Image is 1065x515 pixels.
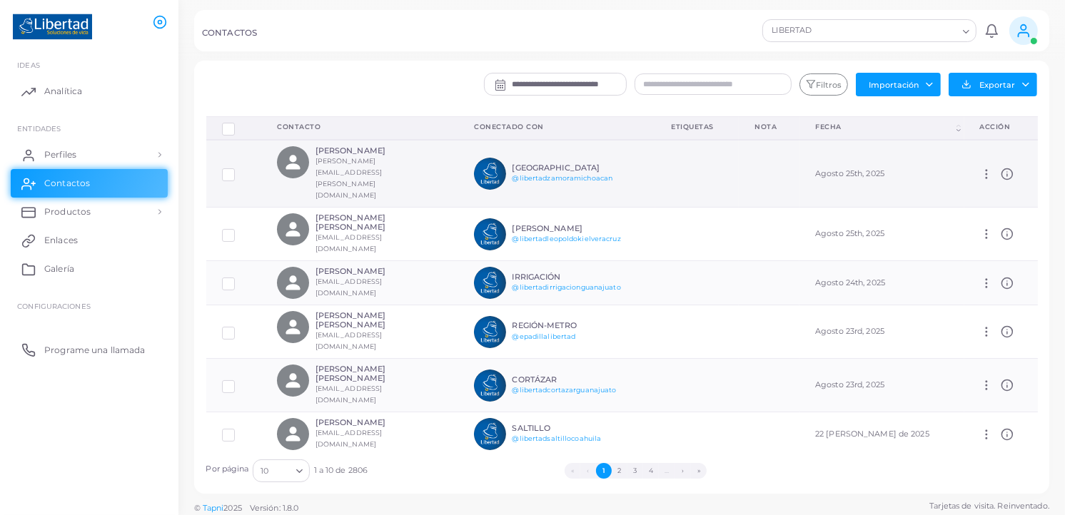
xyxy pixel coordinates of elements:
h6: CORTÁZAR [513,375,617,384]
font: LIBERTAD [772,25,812,35]
span: Enlaces [44,234,78,247]
span: Versión: 1.8.0 [250,503,299,513]
small: [EMAIL_ADDRESS][DOMAIN_NAME] [316,331,383,350]
span: ENTIDADES [17,124,61,133]
span: 2025 [223,502,241,514]
small: [PERSON_NAME][EMAIL_ADDRESS][PERSON_NAME][DOMAIN_NAME] [316,157,383,199]
h6: [PERSON_NAME] [316,267,420,276]
small: [EMAIL_ADDRESS][DOMAIN_NAME] [316,384,383,404]
a: @libertadzamoramichoacan [513,174,613,182]
h6: IRRIGACIÓN [513,272,621,282]
font: 10 [261,464,268,479]
font: Filtros [816,80,842,90]
span: Analítica [44,85,82,98]
button: Exportar [949,73,1037,96]
div: Nota [754,122,784,132]
span: IDEAS [17,61,40,69]
button: Ir a la última página [691,463,707,479]
img: avatar [474,267,506,299]
button: Filtros [799,73,848,96]
h6: SALTILLO [513,424,617,433]
span: Configuraciones [17,302,91,310]
span: Contactos [44,177,90,190]
div: Agosto 25th, 2025 [815,228,948,240]
a: Contactos [11,169,168,198]
h6: [PERSON_NAME] [513,224,621,233]
svg: Relleno de persona [283,424,303,444]
div: Contacto [277,122,443,132]
div: Agosto 25th, 2025 [815,168,948,180]
button: Importación [856,73,941,96]
small: [EMAIL_ADDRESS][DOMAIN_NAME] [316,429,383,448]
svg: Relleno de persona [283,220,303,239]
span: Programe una llamada [44,344,145,357]
div: Agosto 23rd, 2025 [815,379,948,391]
div: acción [980,122,1022,132]
a: @libertadirrigacionguanajuato [513,283,621,291]
h6: [PERSON_NAME] [PERSON_NAME] [316,311,420,330]
img: avatar [474,369,506,402]
h5: CONTACTOS [202,28,257,38]
svg: Relleno de persona [283,371,303,390]
a: Tapni [203,503,224,513]
h6: REGIÓN-METRO [513,321,617,330]
img: avatar [474,158,506,190]
small: [EMAIL_ADDRESS][DOMAIN_NAME] [316,277,383,297]
div: Buscar opción [253,459,310,482]
a: @libertadsaltillocoahuila [513,434,602,442]
svg: Relleno de persona [283,153,303,172]
span: Tarjetas de visita. Reinventado. [929,500,1049,512]
input: Buscar opción [875,23,957,39]
div: Fecha [815,122,954,132]
div: Conectado con [474,122,640,132]
button: Ir a la página 3 [627,463,643,479]
input: Buscar opción [270,463,291,479]
a: @libertadcortazarguanajuato [513,386,617,394]
div: Agosto 23rd, 2025 [815,326,948,337]
img: avatar [474,218,506,250]
small: [EMAIL_ADDRESS][DOMAIN_NAME] [316,233,383,253]
ul: Paginación [368,463,904,479]
a: @libertadleopoldokielveracruz [513,235,621,243]
a: Perfiles [11,141,168,169]
h6: [PERSON_NAME] [316,418,420,427]
div: Buscar opción [762,19,976,42]
img: avatar [474,418,506,450]
button: Ir a la página 2 [612,463,627,479]
th: Selección de filas [206,116,262,140]
h6: [PERSON_NAME] [PERSON_NAME] [316,364,420,383]
a: Productos [11,198,168,226]
a: @epadillalibertad [513,332,576,340]
a: Analítica [11,77,168,106]
h6: [PERSON_NAME] [PERSON_NAME] [316,213,420,232]
button: Ir a la página 1 [596,463,612,479]
a: Programe una llamada [11,335,168,364]
h6: [PERSON_NAME] [316,146,420,155]
a: Galería [11,255,168,283]
label: Por página [206,464,249,475]
svg: Relleno de persona [283,273,303,292]
div: Agosto 24th, 2025 [815,277,948,289]
span: Perfiles [44,148,76,161]
img: avatar [474,316,506,348]
button: Ir a la página 4 [643,463,659,479]
img: logotipo [13,14,92,40]
svg: Relleno de persona [283,317,303,337]
div: Etiquetas [671,122,723,132]
span: Productos [44,205,91,218]
span: Galería [44,262,74,275]
span: 1 a 10 de 2806 [314,465,368,476]
button: Ir a la página siguiente [675,463,691,479]
font: Exportar [979,80,1015,90]
a: Enlaces [11,226,168,255]
span: © [194,502,298,514]
h6: [GEOGRAPHIC_DATA] [513,163,617,173]
div: 22 [PERSON_NAME] de 2025 [815,429,948,440]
